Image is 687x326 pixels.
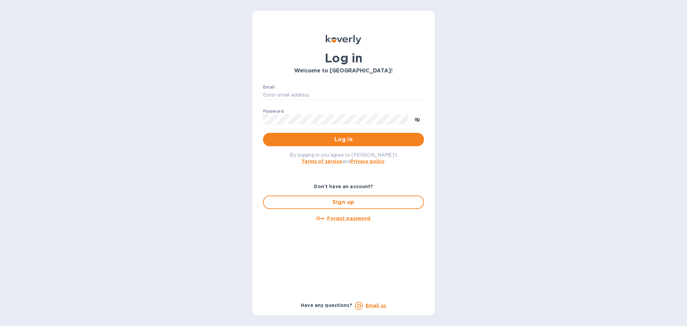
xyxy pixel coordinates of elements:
[269,198,418,206] span: Sign up
[351,159,384,164] a: Privacy policy
[327,216,370,221] u: Forgot password
[263,196,424,209] button: Sign up
[263,85,275,89] label: Email
[301,303,352,308] b: Have any questions?
[411,112,424,126] button: toggle password visibility
[263,90,424,100] input: Enter email address
[366,303,386,308] a: Email us
[302,159,342,164] a: Terms of service
[263,68,424,74] h3: Welcome to [GEOGRAPHIC_DATA]!
[263,133,424,146] button: Log in
[263,109,283,113] label: Password
[263,51,424,65] h1: Log in
[314,184,373,189] b: Don't have an account?
[326,35,361,44] img: Koverly
[290,152,398,164] span: By logging in you agree to [PERSON_NAME]'s and .
[268,135,419,144] span: Log in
